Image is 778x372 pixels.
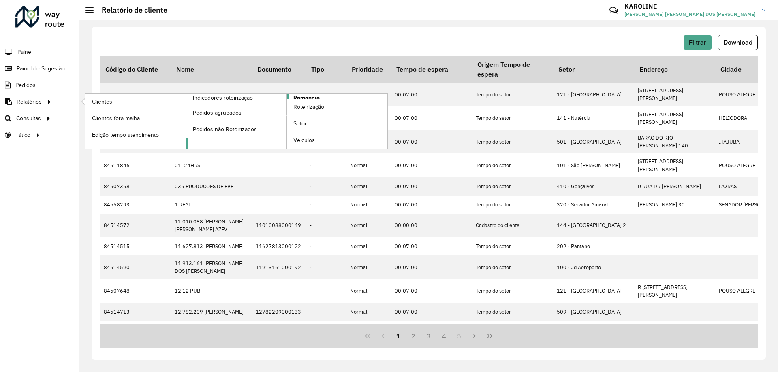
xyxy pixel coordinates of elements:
td: - [306,83,346,106]
th: Tipo [306,56,346,83]
button: 2 [406,328,421,344]
td: 12782209000133 [252,303,306,321]
td: Tempo do setor [472,153,553,177]
span: Clientes [92,98,112,106]
h3: KAROLINE [624,2,756,10]
td: - [306,321,346,344]
td: 84514590 [100,255,171,279]
td: R RUA DR [PERSON_NAME] [634,177,715,196]
td: - [306,214,346,237]
span: Romaneio [293,94,320,102]
button: Last Page [482,328,498,344]
td: Cadastro do cliente [472,321,553,344]
span: Painel de Sugestão [17,64,65,73]
td: [STREET_ADDRESS][PERSON_NAME] [634,106,715,130]
td: 01_24HRS [171,153,252,177]
span: Pedidos agrupados [193,108,242,117]
h2: Relatório de cliente [94,6,167,15]
td: [PERSON_NAME] [PERSON_NAME] 256 [634,321,715,344]
a: Pedidos não Roteirizados [186,121,287,137]
td: Normal [346,303,391,321]
td: 84558293 [100,196,171,214]
td: 00:07:00 [391,153,472,177]
td: Normal [346,83,391,106]
td: Tempo do setor [472,130,553,153]
td: 84511846 [100,153,171,177]
th: Nome [171,56,252,83]
td: R [STREET_ADDRESS][PERSON_NAME] [634,279,715,303]
td: 410 - Gonçalves [553,177,634,196]
a: Clientes [85,94,186,110]
td: 84507648 [100,279,171,303]
th: Endereço [634,56,715,83]
td: - [306,279,346,303]
td: 84514515 [100,237,171,255]
td: Normal [346,279,391,303]
td: 035 PRODUCOES DE EVE [171,177,252,196]
td: - [306,177,346,196]
button: 4 [436,328,452,344]
td: 00:07:00 [391,177,472,196]
td: 144 - [GEOGRAPHIC_DATA] 2 [553,214,634,237]
td: Normal [346,321,391,344]
span: Pedidos não Roteirizados [193,125,257,134]
td: Tempo do setor [472,255,553,279]
td: [STREET_ADDRESS][PERSON_NAME] [634,83,715,106]
th: Código do Cliente [100,56,171,83]
td: 00:07:00 [391,237,472,255]
td: 11.010.088 [PERSON_NAME] [PERSON_NAME] AZEV [171,214,252,237]
td: - [306,237,346,255]
td: Normal [346,255,391,279]
button: Filtrar [684,35,712,50]
td: 84507358 [100,177,171,196]
span: Consultas [16,114,41,123]
td: 00:07:00 [391,83,472,106]
td: 00:07:00 [391,106,472,130]
td: Tempo do setor [472,196,553,214]
td: Normal [346,237,391,255]
span: Pedidos [15,81,36,89]
td: [PERSON_NAME] 30 [634,196,715,214]
td: 11.627.813 [PERSON_NAME] [171,237,252,255]
td: 00:00:00 [391,321,472,344]
span: Download [723,39,752,46]
td: Tempo do setor [472,177,553,196]
th: Origem Tempo de espera [472,56,553,83]
td: 501 - [GEOGRAPHIC_DATA] [553,130,634,153]
span: Filtrar [689,39,706,46]
td: 12111985 [171,321,252,344]
a: Setor [287,116,387,132]
td: 11627813000122 [252,237,306,255]
td: 101 - São [PERSON_NAME] [553,153,634,177]
th: Documento [252,56,306,83]
td: 00:07:00 [391,196,472,214]
span: Relatórios [17,98,42,106]
td: 00:07:00 [391,130,472,153]
span: Clientes fora malha [92,114,140,123]
td: [STREET_ADDRESS][PERSON_NAME] [634,153,715,177]
span: [PERSON_NAME] [PERSON_NAME] DOS [PERSON_NAME] [624,11,756,18]
a: Roteirização [287,99,387,115]
td: Cadastro do cliente [472,214,553,237]
td: - [306,196,346,214]
a: Indicadores roteirização [85,94,287,149]
td: 84514572 [100,214,171,237]
td: 510 - Jd Bernadete [553,321,634,344]
td: 320 - Senador Amaral [553,196,634,214]
td: 00:07:00 [391,303,472,321]
a: Contato Rápido [605,2,622,19]
td: 00:00:00 [391,214,472,237]
td: Normal [346,177,391,196]
td: Tempo do setor [472,237,553,255]
td: 12.782.209 [PERSON_NAME] [171,303,252,321]
td: - [171,83,252,106]
a: Clientes fora malha [85,110,186,126]
a: Romaneio [186,94,388,149]
span: Edição tempo atendimento [92,131,159,139]
span: Tático [15,131,30,139]
td: - [306,153,346,177]
th: Prioridade [346,56,391,83]
td: 00:07:00 [391,279,472,303]
td: Normal [346,214,391,237]
button: 5 [452,328,467,344]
